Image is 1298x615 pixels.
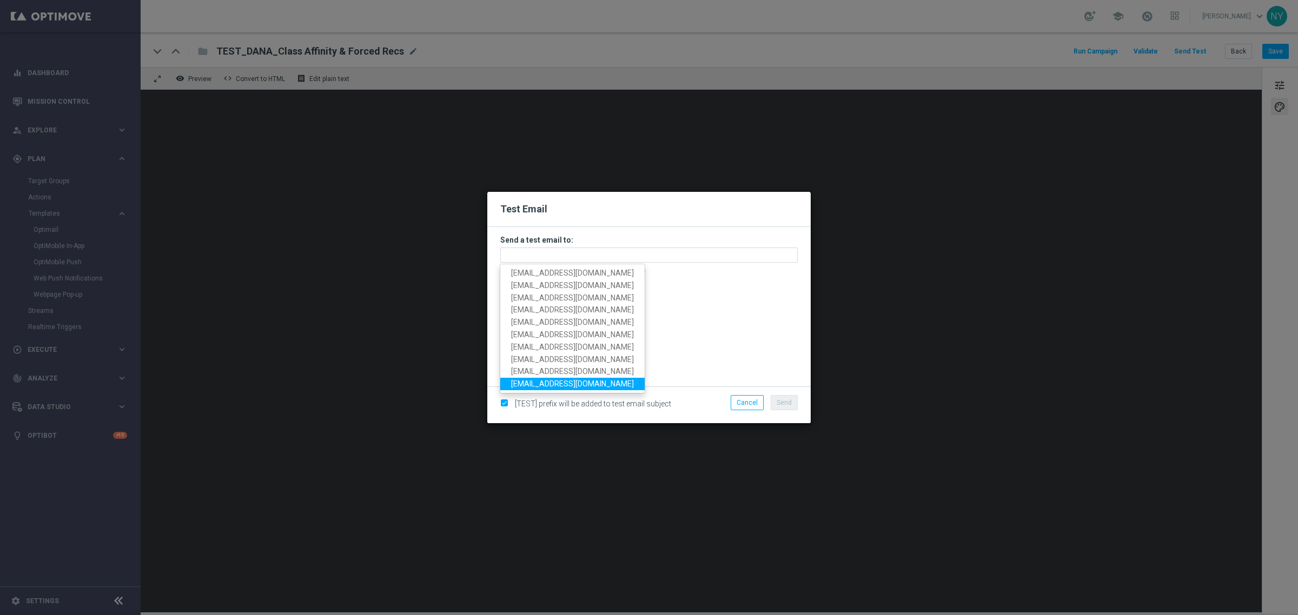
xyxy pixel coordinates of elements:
[511,343,634,351] span: [EMAIL_ADDRESS][DOMAIN_NAME]
[731,395,764,410] button: Cancel
[771,395,798,410] button: Send
[500,291,645,304] a: [EMAIL_ADDRESS][DOMAIN_NAME]
[777,399,792,406] span: Send
[500,316,645,329] a: [EMAIL_ADDRESS][DOMAIN_NAME]
[511,330,634,339] span: [EMAIL_ADDRESS][DOMAIN_NAME]
[511,269,634,277] span: [EMAIL_ADDRESS][DOMAIN_NAME]
[500,329,645,341] a: [EMAIL_ADDRESS][DOMAIN_NAME]
[500,341,645,353] a: [EMAIL_ADDRESS][DOMAIN_NAME]
[511,318,634,326] span: [EMAIL_ADDRESS][DOMAIN_NAME]
[500,235,798,245] h3: Send a test email to:
[500,353,645,365] a: [EMAIL_ADDRESS][DOMAIN_NAME]
[500,297,798,306] p: Email with customer data
[500,265,798,275] p: Separate multiple addresses with commas
[511,379,634,388] span: [EMAIL_ADDRESS][DOMAIN_NAME]
[500,365,645,378] a: [EMAIL_ADDRESS][DOMAIN_NAME]
[511,355,634,363] span: [EMAIL_ADDRESS][DOMAIN_NAME]
[500,378,645,390] a: [EMAIL_ADDRESS][DOMAIN_NAME]
[515,399,671,408] span: [TEST] prefix will be added to test email subject
[511,305,634,314] span: [EMAIL_ADDRESS][DOMAIN_NAME]
[511,281,634,290] span: [EMAIL_ADDRESS][DOMAIN_NAME]
[500,267,645,279] a: [EMAIL_ADDRESS][DOMAIN_NAME]
[511,293,634,302] span: [EMAIL_ADDRESS][DOMAIN_NAME]
[500,304,645,316] a: [EMAIL_ADDRESS][DOMAIN_NAME]
[500,279,645,292] a: [EMAIL_ADDRESS][DOMAIN_NAME]
[500,203,798,216] h2: Test Email
[511,367,634,376] span: [EMAIL_ADDRESS][DOMAIN_NAME]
